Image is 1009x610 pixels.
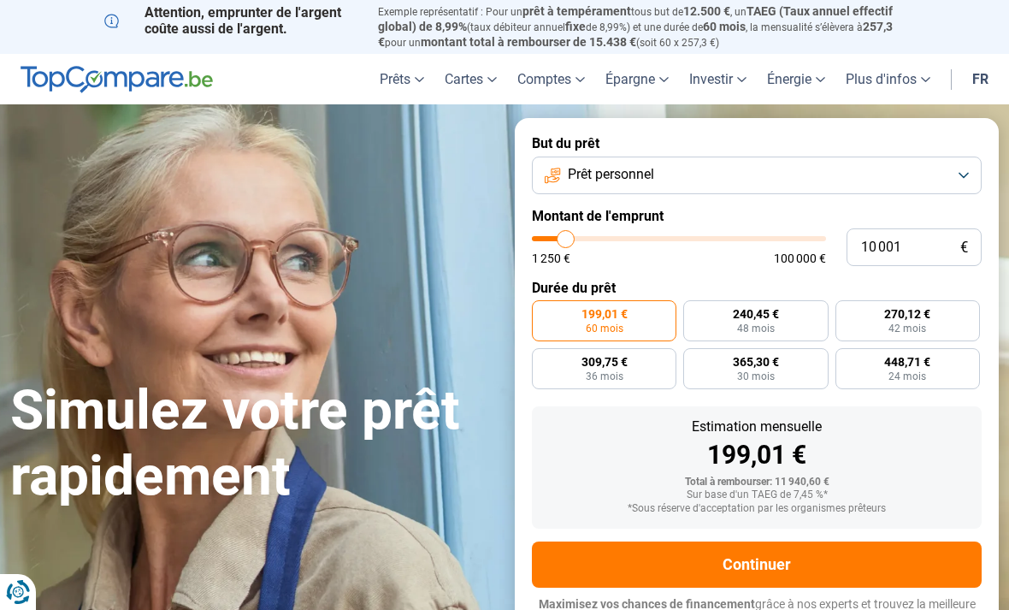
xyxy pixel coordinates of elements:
span: 42 mois [888,323,926,334]
span: 240,45 € [733,308,779,320]
span: 30 mois [737,371,775,382]
a: Cartes [434,54,507,104]
a: Prêts [369,54,434,104]
span: 1 250 € [532,252,570,264]
div: Estimation mensuelle [546,420,968,434]
span: 36 mois [586,371,623,382]
span: Prêt personnel [568,165,654,184]
h1: Simulez votre prêt rapidement [10,378,494,510]
span: 257,3 € [378,20,893,49]
span: 448,71 € [884,356,930,368]
span: montant total à rembourser de 15.438 € [421,35,636,49]
span: prêt à tempérament [522,4,631,18]
button: Prêt personnel [532,157,982,194]
p: Exemple représentatif : Pour un tous but de , un (taux débiteur annuel de 8,99%) et une durée de ... [378,4,905,50]
a: Comptes [507,54,595,104]
span: 12.500 € [683,4,730,18]
span: TAEG (Taux annuel effectif global) de 8,99% [378,4,893,33]
a: Plus d'infos [835,54,941,104]
span: 48 mois [737,323,775,334]
span: € [960,240,968,255]
span: 365,30 € [733,356,779,368]
label: Durée du prêt [532,280,982,296]
button: Continuer [532,542,982,588]
a: Épargne [595,54,679,104]
div: *Sous réserve d'acceptation par les organismes prêteurs [546,503,968,515]
label: But du prêt [532,135,982,151]
span: 199,01 € [581,308,628,320]
a: Énergie [757,54,835,104]
span: 270,12 € [884,308,930,320]
div: Sur base d'un TAEG de 7,45 %* [546,489,968,501]
a: fr [962,54,999,104]
span: 60 mois [703,20,746,33]
a: Investir [679,54,757,104]
span: 60 mois [586,323,623,334]
span: 309,75 € [581,356,628,368]
label: Montant de l'emprunt [532,208,982,224]
div: 199,01 € [546,442,968,468]
img: TopCompare [21,66,213,93]
span: 100 000 € [774,252,826,264]
span: fixe [565,20,586,33]
div: Total à rembourser: 11 940,60 € [546,477,968,489]
p: Attention, emprunter de l'argent coûte aussi de l'argent. [104,4,357,37]
span: 24 mois [888,371,926,382]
